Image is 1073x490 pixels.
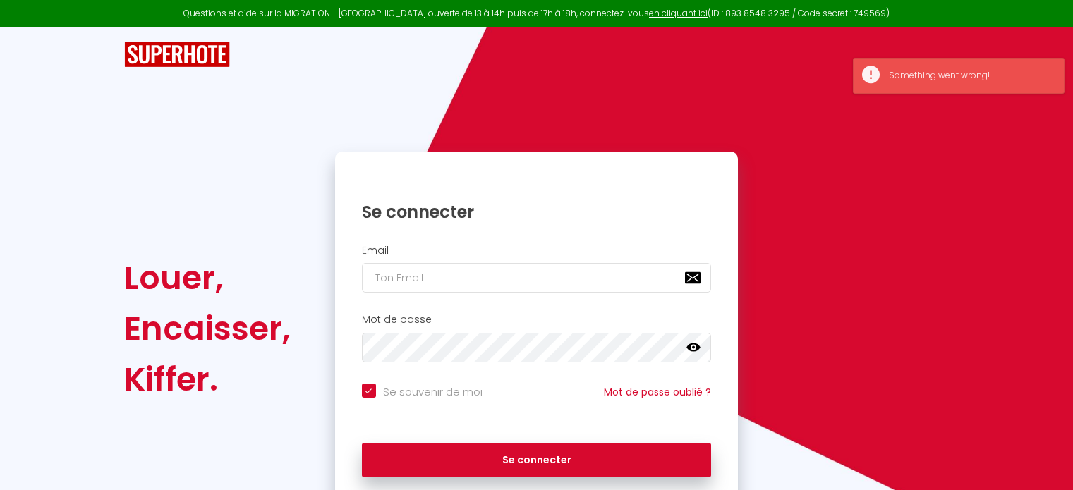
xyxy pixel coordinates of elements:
[604,385,711,399] a: Mot de passe oublié ?
[362,263,712,293] input: Ton Email
[124,354,291,405] div: Kiffer.
[124,42,230,68] img: SuperHote logo
[362,443,712,478] button: Se connecter
[362,201,712,223] h1: Se connecter
[124,252,291,303] div: Louer,
[362,314,712,326] h2: Mot de passe
[362,245,712,257] h2: Email
[124,303,291,354] div: Encaisser,
[889,69,1050,82] div: Something went wrong!
[649,7,708,19] a: en cliquant ici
